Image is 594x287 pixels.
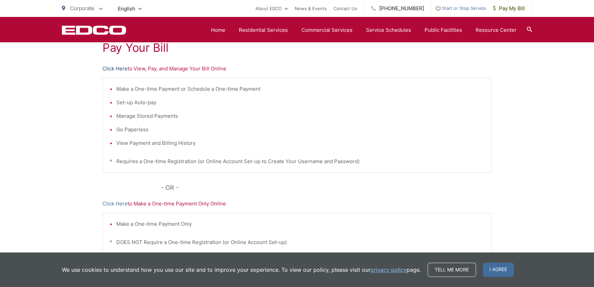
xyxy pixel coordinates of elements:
a: Public Facilities [425,26,462,34]
a: Tell me more [428,263,476,277]
li: Make a One-time Payment or Schedule a One-time Payment [116,85,484,93]
a: Residential Services [239,26,288,34]
li: Make a One-time Payment Only [116,220,484,228]
p: * Requires a One-time Registration (or Online Account Set-up to Create Your Username and Password) [110,157,484,165]
a: About EDCO [255,4,288,13]
p: - OR - [161,183,492,193]
a: Home [211,26,225,34]
p: to Make a One-time Payment Only Online [102,200,492,208]
p: * DOES NOT Require a One-time Registration (or Online Account Set-up) [110,238,484,246]
p: to View, Pay, and Manage Your Bill Online [102,65,492,73]
span: English [113,3,147,15]
a: Click Here [102,200,128,208]
span: Pay My Bill [493,4,525,13]
a: Click Here [102,65,128,73]
span: I agree [483,263,514,277]
span: Corporate [70,5,94,12]
a: EDCD logo. Return to the homepage. [62,25,126,35]
li: Manage Stored Payments [116,112,484,120]
li: Go Paperless [116,126,484,134]
a: Service Schedules [366,26,411,34]
p: We use cookies to understand how you use our site and to improve your experience. To view our pol... [62,266,421,274]
a: Resource Center [476,26,517,34]
li: View Payment and Billing History [116,139,484,147]
a: privacy policy [370,266,407,274]
a: News & Events [295,4,327,13]
a: Commercial Services [301,26,352,34]
a: Contact Us [334,4,357,13]
h1: Pay Your Bill [102,41,492,54]
li: Set-up Auto-pay [116,98,484,107]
